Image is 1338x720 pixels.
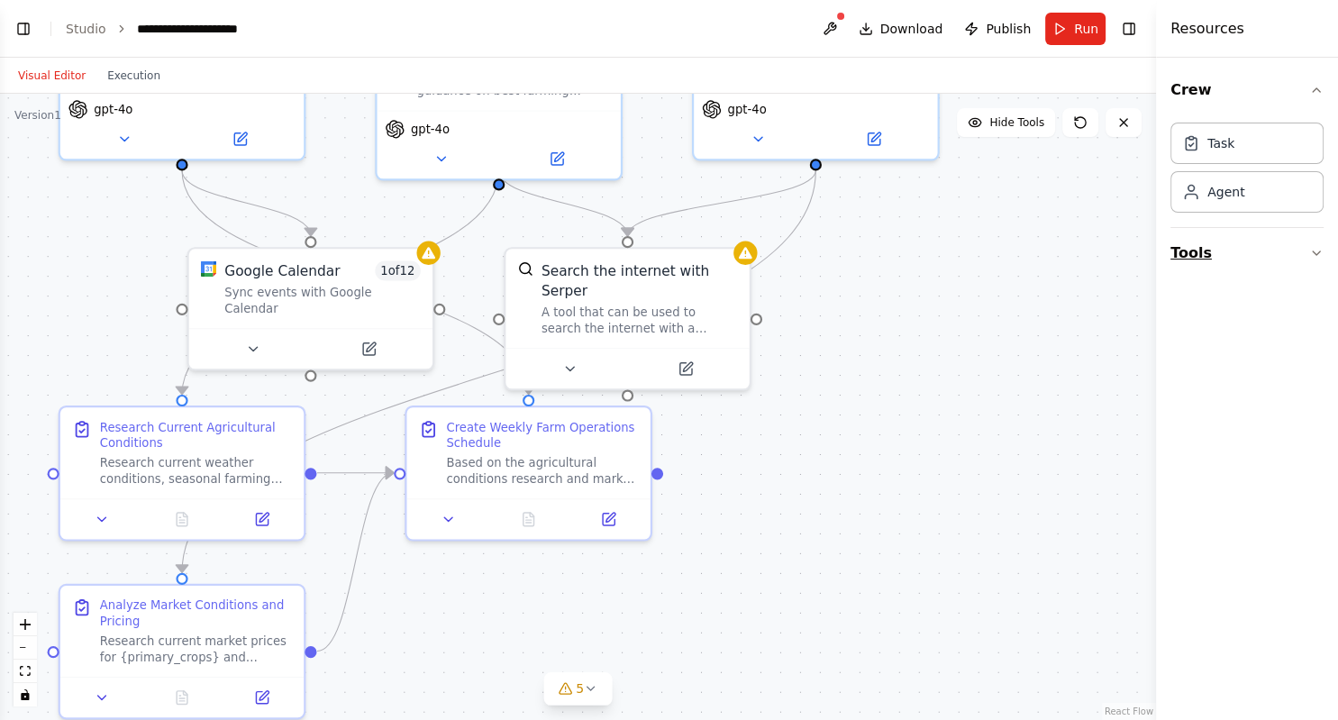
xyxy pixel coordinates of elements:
div: Google Calendar [224,261,340,281]
button: Show left sidebar [11,16,36,41]
g: Edge from 94906602-3e25-4207-9d4b-1f4ff75b7a82 to 291f248f-a157-4ccf-af00-5d5dfb1b2949 [172,170,539,395]
button: fit view [14,660,37,683]
span: Number of enabled actions [375,261,421,281]
a: React Flow attribution [1105,706,1153,716]
span: Publish [986,20,1031,38]
button: Open in side panel [575,507,642,531]
div: Analyze Market Conditions and Pricing [100,597,292,629]
button: Run [1045,13,1106,45]
button: Open in side panel [630,357,742,380]
button: Hide Tools [957,108,1055,137]
button: 5 [543,672,613,706]
span: Run [1074,20,1098,38]
div: gpt-4o [59,9,306,160]
button: No output available [140,507,223,531]
button: toggle interactivity [14,683,37,706]
button: Visual Editor [7,65,96,87]
span: Download [880,20,943,38]
div: Create Weekly Farm Operations ScheduleBased on the agricultural conditions research and market an... [405,406,652,542]
div: Research current market prices for {primary_crops} and analyze market trends that could impact pr... [100,633,292,665]
div: A tool that can be used to search the internet with a search_query. Supports different search typ... [542,305,738,336]
g: Edge from a238e369-5038-4c62-a1cc-1d0f0a1c46ea to 291f248f-a157-4ccf-af00-5d5dfb1b2949 [317,463,394,661]
button: Crew [1170,65,1324,115]
button: Open in side panel [228,507,296,531]
div: SerperDevToolSearch the internet with SerperA tool that can be used to search the internet with a... [504,247,751,390]
span: Hide Tools [989,115,1044,130]
button: Open in side panel [228,686,296,709]
button: No output available [140,686,223,709]
button: Open in side panel [501,147,613,170]
span: 5 [576,679,584,697]
nav: breadcrumb [66,20,285,38]
span: gpt-4o [727,102,766,118]
div: Task [1207,134,1234,152]
img: Google Calendar [201,261,217,278]
div: Agent [1207,183,1244,201]
div: Search the internet with Serper [542,261,738,301]
h4: Resources [1170,18,1244,40]
button: Open in side panel [184,127,296,150]
div: Crew [1170,115,1324,227]
button: zoom in [14,613,37,636]
g: Edge from ca757f1c-bbaa-4fb3-85ac-c70ddb4657f9 to 291f248f-a157-4ccf-af00-5d5dfb1b2949 [317,463,394,483]
div: Create Weekly Farm Operations Schedule [446,419,638,451]
div: Version 1 [14,108,61,123]
div: Research Current Agricultural Conditions [100,419,292,451]
g: Edge from 91b9741a-360f-44ae-b9e5-95bd6fc02abe to a807c29f-8b79-4516-bfc6-26761310c341 [489,170,638,236]
button: Publish [957,13,1038,45]
button: Execution [96,65,171,87]
button: Open in side panel [817,127,929,150]
button: zoom out [14,636,37,660]
div: Research current weather conditions, seasonal farming recommendations, and any agricultural alert... [100,455,292,487]
div: React Flow controls [14,613,37,706]
div: Google CalendarGoogle Calendar1of12Sync events with Google Calendar [187,247,434,370]
span: gpt-4o [411,122,450,138]
a: Studio [66,22,106,36]
div: Based on the agricultural conditions research and market analysis, create a detailed weekly opera... [446,455,638,487]
span: gpt-4o [94,102,132,118]
button: Open in side panel [313,337,424,360]
button: No output available [487,507,570,531]
button: Hide right sidebar [1116,16,1142,41]
div: Research and provide expert guidance on best farming practices, weather conditions, crop diseases... [416,67,608,98]
div: Sync events with Google Calendar [224,285,421,316]
div: Research Current Agricultural ConditionsResearch current weather conditions, seasonal farming rec... [59,406,306,542]
div: Research and provide expert guidance on best farming practices, weather conditions, crop diseases... [375,9,623,180]
button: Tools [1170,228,1324,278]
g: Edge from f9d2cafc-56f8-4e1d-838c-04ab479d939a to a807c29f-8b79-4516-bfc6-26761310c341 [617,170,825,236]
img: SerperDevTool [518,261,534,278]
div: Analyze Market Conditions and PricingResearch current market prices for {primary_crops} and analy... [59,584,306,720]
div: gpt-4o [692,9,940,160]
g: Edge from 94906602-3e25-4207-9d4b-1f4ff75b7a82 to 4c5b731d-1af6-4201-b7a9-89e132b3c2ea [172,170,321,236]
button: Download [851,13,951,45]
g: Edge from f9d2cafc-56f8-4e1d-838c-04ab479d939a to a238e369-5038-4c62-a1cc-1d0f0a1c46ea [172,170,825,572]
